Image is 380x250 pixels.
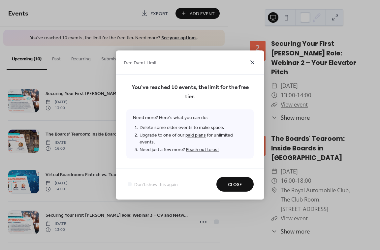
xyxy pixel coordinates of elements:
[140,124,247,132] li: Delete some older events to make space.
[124,59,157,66] span: Free Event Limit
[140,132,247,146] li: Upgrade to one of our for unlimited events.
[185,131,206,140] a: paid plans
[134,181,178,188] span: Don't show this again
[126,109,254,159] span: Need more? Here's what you can do:
[140,146,247,154] li: Need just a few more?
[228,181,242,188] span: Close
[186,145,219,154] a: Reach out to us!
[216,177,254,192] button: Close
[126,83,254,102] span: You've reached 10 events, the limit for the free tier.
